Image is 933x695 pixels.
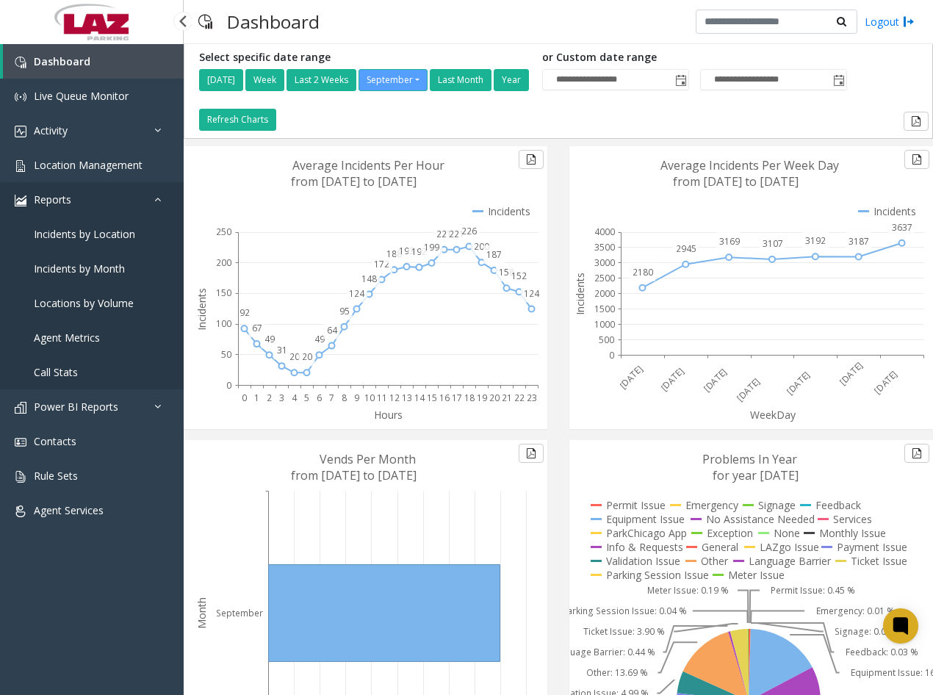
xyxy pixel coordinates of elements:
[892,220,912,233] text: 3637
[291,173,417,190] text: from [DATE] to [DATE]
[199,51,531,64] h5: Select specific date range
[411,245,427,258] text: 192
[3,44,184,79] a: Dashboard
[220,4,327,40] h3: Dashboard
[15,126,26,137] img: 'icon'
[292,392,298,404] text: 4
[34,503,104,517] span: Agent Services
[494,69,529,91] button: Year
[264,333,275,345] text: 49
[279,392,284,404] text: 3
[583,625,665,638] text: Ticket Issue: 3.90 %
[672,70,688,90] span: Toggle popup
[15,91,26,103] img: 'icon'
[15,505,26,517] img: 'icon'
[660,157,839,173] text: Average Incidents Per Week Day
[904,112,929,131] button: Export to pdf
[242,392,247,404] text: 0
[34,89,129,103] span: Live Queue Monitor
[15,402,26,414] img: 'icon'
[594,241,615,253] text: 3500
[616,363,645,392] text: [DATE]
[846,646,918,658] text: Feedback: 0.03 %
[359,69,428,91] button: September
[34,123,68,137] span: Activity
[835,625,901,638] text: Signage: 0.00 %
[511,270,527,282] text: 152
[486,248,502,261] text: 187
[771,584,855,597] text: Permit Issue: 0.45 %
[402,392,412,404] text: 13
[267,392,272,404] text: 2
[519,150,544,169] button: Export to pdf
[658,365,686,394] text: [DATE]
[354,392,359,404] text: 9
[586,666,648,679] text: Other: 13.69 %
[389,392,400,404] text: 12
[449,227,464,240] text: 221
[719,235,740,248] text: 3169
[195,288,209,331] text: Incidents
[594,256,615,269] text: 3000
[245,69,284,91] button: Week
[34,54,90,68] span: Dashboard
[816,605,895,617] text: Emergency: 0.01 %
[514,392,525,404] text: 22
[342,392,347,404] text: 8
[34,434,76,448] span: Contacts
[871,367,900,396] text: [DATE]
[750,408,796,422] text: WeekDay
[502,392,512,404] text: 21
[34,365,78,379] span: Call Stats
[734,375,763,404] text: [DATE]
[837,359,865,388] text: [DATE]
[550,646,655,658] text: Language Barrier: 0.44 %
[542,51,847,64] h5: or Custom date range
[287,69,356,91] button: Last 2 Weeks
[216,317,231,330] text: 100
[452,392,462,404] text: 17
[216,226,231,238] text: 250
[673,173,799,190] text: from [DATE] to [DATE]
[320,451,416,467] text: Vends Per Month
[317,392,322,404] text: 6
[34,296,134,310] span: Locations by Volume
[304,392,309,404] text: 5
[314,333,325,345] text: 49
[430,69,491,91] button: Last Month
[239,306,250,319] text: 92
[302,350,312,363] text: 20
[701,365,730,394] text: [DATE]
[377,392,387,404] text: 11
[216,287,231,299] text: 150
[784,369,813,397] text: [DATE]
[594,272,615,284] text: 2500
[904,150,929,169] button: Export to pdf
[865,14,915,29] a: Logout
[15,436,26,448] img: 'icon'
[289,350,300,363] text: 20
[34,331,100,345] span: Agent Metrics
[904,444,929,463] button: Export to pdf
[427,392,437,404] text: 15
[609,348,614,361] text: 0
[292,157,444,173] text: Average Incidents Per Hour
[903,14,915,29] img: logout
[849,234,869,247] text: 3187
[499,266,514,278] text: 158
[216,606,263,619] text: September
[594,226,615,238] text: 4000
[562,605,687,617] text: Parking Session Issue: 0.04 %
[15,195,26,206] img: 'icon'
[464,392,475,404] text: 18
[291,467,417,483] text: from [DATE] to [DATE]
[34,400,118,414] span: Power BI Reports
[252,322,262,334] text: 67
[226,378,231,391] text: 0
[424,241,439,253] text: 199
[34,262,125,276] span: Incidents by Month
[519,444,544,463] button: Export to pdf
[329,392,334,404] text: 7
[339,305,350,317] text: 95
[399,245,414,257] text: 193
